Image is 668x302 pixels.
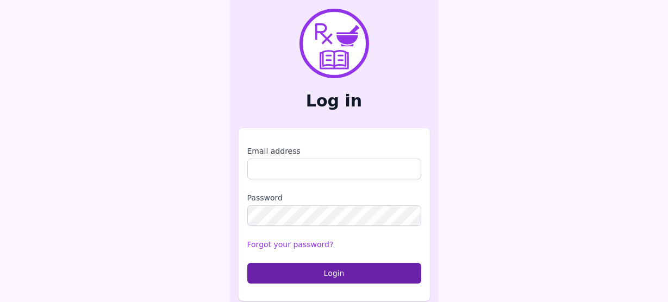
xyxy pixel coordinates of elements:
[247,146,421,156] label: Email address
[299,9,369,78] img: PharmXellence Logo
[247,192,421,203] label: Password
[239,91,430,111] h2: Log in
[247,240,334,249] a: Forgot your password?
[247,263,421,284] button: Login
